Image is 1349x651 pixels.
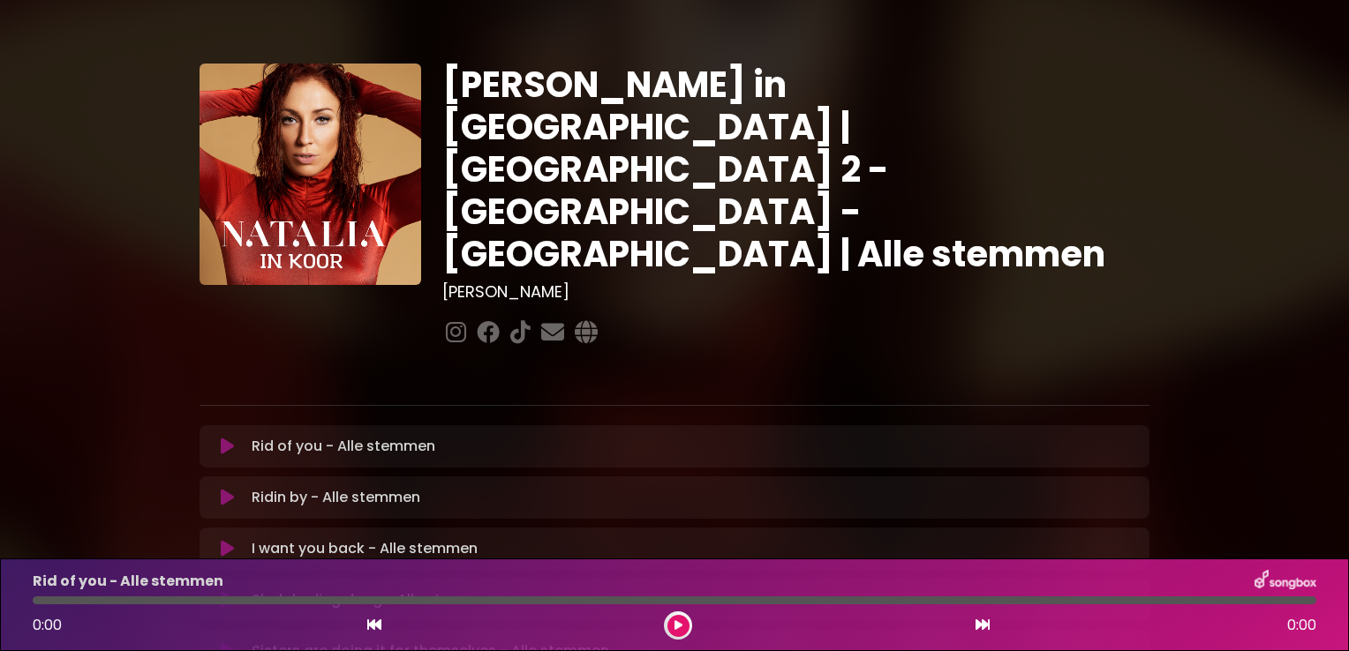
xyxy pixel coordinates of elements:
[200,64,421,285] img: YTVS25JmS9CLUqXqkEhs
[252,436,435,457] p: Rid of you - Alle stemmen
[1255,570,1316,593] img: songbox-logo-white.png
[252,538,478,559] p: I want you back - Alle stemmen
[252,487,420,508] p: Ridin by - Alle stemmen
[33,571,223,592] p: Rid of you - Alle stemmen
[442,64,1149,275] h1: [PERSON_NAME] in [GEOGRAPHIC_DATA] | [GEOGRAPHIC_DATA] 2 - [GEOGRAPHIC_DATA] - [GEOGRAPHIC_DATA] ...
[442,282,1149,302] h3: [PERSON_NAME]
[33,615,62,635] span: 0:00
[1287,615,1316,636] span: 0:00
